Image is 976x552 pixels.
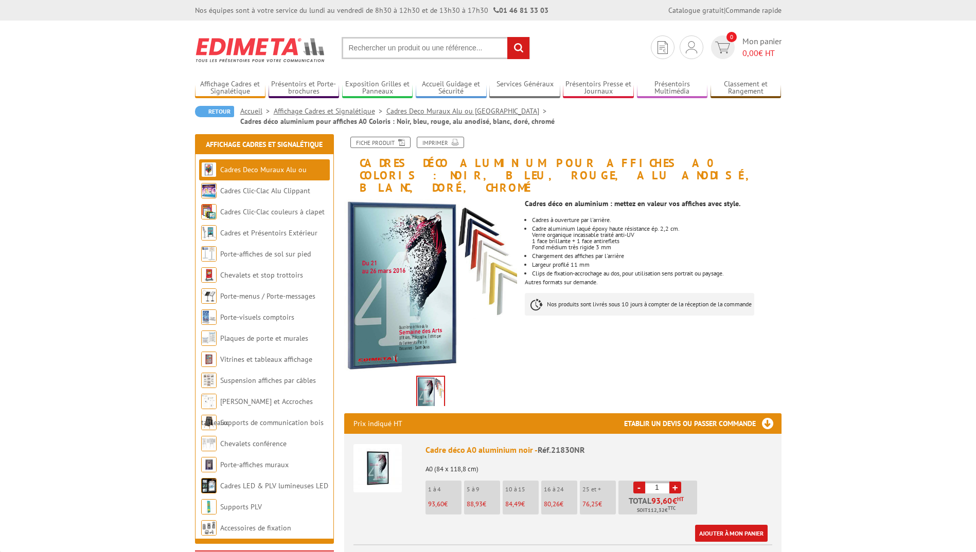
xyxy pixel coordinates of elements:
[201,394,217,409] img: Cimaises et Accroches tableaux
[342,37,530,59] input: Rechercher un produit ou une référence...
[220,481,328,490] a: Cadres LED & PLV lumineuses LED
[428,486,462,493] p: 1 à 4
[201,499,217,514] img: Supports PLV
[493,6,548,15] strong: 01 46 81 33 03
[201,162,217,177] img: Cadres Deco Muraux Alu ou Bois
[582,501,616,508] p: €
[220,228,317,237] a: Cadres et Présentoirs Extérieur
[201,457,217,472] img: Porte-affiches muraux
[668,5,782,15] div: |
[637,506,676,514] span: Soit €
[201,309,217,325] img: Porte-visuels comptoirs
[417,377,444,409] img: panneaux_cadres_21830nr_1.jpg
[505,501,539,508] p: €
[686,41,697,53] img: devis rapide
[742,47,782,59] span: € HT
[708,35,782,59] a: devis rapide 0 Mon panier 0,00€ HT
[669,482,681,493] a: +
[525,279,781,285] p: Autres formats sur demande.
[425,458,772,473] p: A0 (84 x 118,8 cm)
[668,505,676,511] sup: TTC
[195,106,234,117] a: Retour
[544,486,577,493] p: 16 à 24
[532,253,781,259] li: Chargement des affiches par l'arrière
[621,496,697,514] p: Total
[428,501,462,508] p: €
[195,31,326,69] img: Edimeta
[220,460,289,469] a: Porte-affiches muraux
[195,80,266,97] a: Affichage Cadres et Signalétique
[201,373,217,388] img: Suspension affiches par câbles
[505,486,539,493] p: 10 à 15
[220,439,287,448] a: Chevalets conférence
[350,137,411,148] a: Fiche produit
[742,48,758,58] span: 0,00
[201,288,217,304] img: Porte-menus / Porte-messages
[544,501,577,508] p: €
[428,500,444,508] span: 93,60
[525,293,754,316] p: Nos produits sont livrés sous 10 jours à compter de la réception de la commande
[416,80,487,97] a: Accueil Guidage et Sécurité
[467,500,483,508] span: 88,93
[505,500,521,508] span: 84,49
[201,478,217,493] img: Cadres LED & PLV lumineuses LED
[201,397,313,427] a: [PERSON_NAME] et Accroches tableaux
[195,5,548,15] div: Nos équipes sont à votre service du lundi au vendredi de 8h30 à 12h30 et de 13h30 à 17h30
[532,262,781,268] li: Largeur profilé 11 mm
[220,355,312,364] a: Vitrines et tableaux affichage
[651,496,672,505] span: 93,60
[624,413,782,434] h3: Etablir un devis ou passer commande
[342,80,413,97] a: Exposition Grilles et Panneaux
[538,445,585,455] span: Réf.21830NR
[711,80,782,97] a: Classement et Rangement
[507,37,529,59] input: rechercher
[201,246,217,262] img: Porte-affiches de sol sur pied
[206,140,323,149] a: Affichage Cadres et Signalétique
[582,486,616,493] p: 25 et +
[725,6,782,15] a: Commande rapide
[648,506,665,514] span: 112,32
[220,376,316,385] a: Suspension affiches par câbles
[582,500,598,508] span: 76,25
[417,137,464,148] a: Imprimer
[489,80,560,97] a: Services Généraux
[201,352,217,367] img: Vitrines et tableaux affichage
[201,165,307,195] a: Cadres Deco Muraux Alu ou [GEOGRAPHIC_DATA]
[677,495,684,503] sup: HT
[201,330,217,346] img: Plaques de porte et murales
[220,249,311,259] a: Porte-affiches de sol sur pied
[220,291,315,301] a: Porte-menus / Porte-messages
[695,525,768,542] a: Ajouter à mon panier
[220,312,294,322] a: Porte-visuels comptoirs
[201,436,217,451] img: Chevalets conférence
[563,80,634,97] a: Présentoirs Presse et Journaux
[637,80,708,97] a: Présentoirs Multimédia
[336,137,789,194] h1: Cadres déco aluminium pour affiches A0 Coloris : Noir, bleu, rouge, alu anodisé, blanc, doré, chromé
[672,496,677,505] span: €
[220,334,308,343] a: Plaques de porte et murales
[220,207,325,216] a: Cadres Clic-Clac couleurs à clapet
[668,6,724,15] a: Catalogue gratuit
[201,520,217,536] img: Accessoires de fixation
[220,418,324,427] a: Supports de communication bois
[425,444,772,456] div: Cadre déco A0 aluminium noir -
[201,204,217,219] img: Cadres Clic-Clac couleurs à clapet
[240,116,555,126] li: Cadres déco aluminium pour affiches A0 Coloris : Noir, bleu, rouge, alu anodisé, blanc, doré, chromé
[274,106,386,116] a: Affichage Cadres et Signalétique
[240,106,274,116] a: Accueil
[386,106,551,116] a: Cadres Deco Muraux Alu ou [GEOGRAPHIC_DATA]
[467,486,500,493] p: 5 à 9
[353,413,402,434] p: Prix indiqué HT
[532,226,781,250] li: Cadre aluminium laqué époxy haute résistance ép. 2,2 cm. Verre organique incassable traité anti-U...
[344,199,518,373] img: panneaux_cadres_21830nr_1.jpg
[220,523,291,532] a: Accessoires de fixation
[544,500,560,508] span: 80,26
[742,35,782,59] span: Mon panier
[726,32,737,42] span: 0
[658,41,668,54] img: devis rapide
[220,502,262,511] a: Supports PLV
[220,186,310,195] a: Cadres Clic-Clac Alu Clippant
[201,225,217,241] img: Cadres et Présentoirs Extérieur
[715,42,730,53] img: devis rapide
[525,199,740,208] strong: Cadres déco en aluminium : mettez en valeur vos affiches avec style.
